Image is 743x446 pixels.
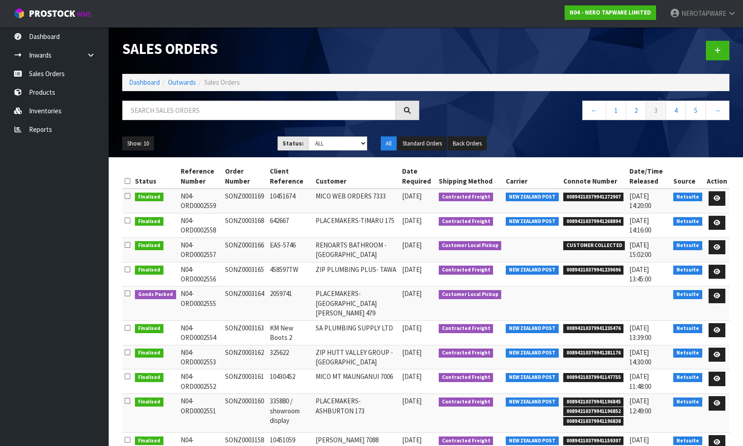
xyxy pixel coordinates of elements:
td: N04-ORD0002559 [178,189,223,213]
span: 00894210379941196845 [563,398,624,407]
span: [DATE] 15:02:00 [629,241,651,259]
strong: N04 - NERO TAPWARE LIMITED [570,9,651,16]
td: SONZ0003168 [223,213,268,238]
span: Netsuite [673,324,702,333]
span: Contracted Freight [439,373,494,382]
a: 1 [606,101,626,120]
td: SA PLUMBING SUPPLY LTD [313,320,399,345]
span: [DATE] 12:49:00 [629,397,651,415]
button: Back Orders [448,136,487,151]
span: [DATE] [402,241,422,249]
th: Shipping Method [436,164,504,189]
td: N04-ORD0002551 [178,394,223,433]
th: Date/Time Released [627,164,671,189]
span: NEW ZEALAND POST [506,193,559,202]
td: N04-ORD0002557 [178,238,223,262]
td: PLACEMAKERS-ASHBURTON 173 [313,394,399,433]
strong: Status: [283,140,304,147]
a: → [705,101,729,120]
td: SONZ0003160 [223,394,268,433]
td: ZIP HUTT VALLEY GROUP - [GEOGRAPHIC_DATA] [313,345,399,369]
a: 3 [646,101,666,120]
nav: Page navigation [433,101,730,123]
span: Netsuite [673,217,702,226]
td: SONZ0003169 [223,189,268,213]
a: 2 [626,101,646,120]
span: NEW ZEALAND POST [506,373,559,382]
span: NEW ZEALAND POST [506,217,559,226]
td: EAS-5746 [268,238,314,262]
th: Action [705,164,729,189]
td: 458597TW [268,262,314,286]
td: 2059741 [268,286,314,320]
td: PLACEMAKERS-TIMARU 175 [313,213,399,238]
input: Search sales orders [122,101,396,120]
span: ProStock [29,8,75,19]
td: 10451674 [268,189,314,213]
span: [DATE] 14:16:00 [629,216,651,234]
td: 325622 [268,345,314,369]
span: Contracted Freight [439,266,494,275]
a: Outwards [168,78,196,87]
th: Reference Number [178,164,223,189]
span: [DATE] 11:48:00 [629,372,651,390]
span: Finalised [135,217,163,226]
span: NEW ZEALAND POST [506,398,559,407]
span: Netsuite [673,436,702,446]
span: Netsuite [673,241,702,250]
span: Finalised [135,241,163,250]
span: Contracted Freight [439,324,494,333]
span: Customer Local Pickup [439,290,502,299]
td: MICO MT MAUNGANUI 7006 [313,369,399,394]
a: ← [582,101,606,120]
span: 00894210379941159307 [563,436,624,446]
td: N04-ORD0002555 [178,286,223,320]
span: NEW ZEALAND POST [506,349,559,358]
td: N04-ORD0002554 [178,320,223,345]
span: 00894210379941147755 [563,373,624,382]
td: N04-ORD0002558 [178,213,223,238]
th: Source [671,164,705,189]
span: Contracted Freight [439,398,494,407]
span: [DATE] [402,348,422,357]
span: 00894210379941272907 [563,193,624,202]
span: [DATE] [402,324,422,332]
td: RENOARTS BATHROOM - [GEOGRAPHIC_DATA] [313,238,399,262]
span: Netsuite [673,398,702,407]
td: SONZ0003162 [223,345,268,369]
td: SONZ0003166 [223,238,268,262]
span: Finalised [135,436,163,446]
span: Finalised [135,193,163,202]
span: Contracted Freight [439,349,494,358]
td: N04-ORD0002553 [178,345,223,369]
th: Customer [313,164,399,189]
span: Netsuite [673,290,702,299]
td: SONZ0003163 [223,320,268,345]
th: Carrier [503,164,561,189]
span: [DATE] [402,216,422,225]
th: Status [133,164,178,189]
span: Finalised [135,349,163,358]
span: Finalised [135,324,163,333]
span: 00894210379941239696 [563,266,624,275]
span: [DATE] [402,397,422,405]
span: Netsuite [673,349,702,358]
span: NEW ZEALAND POST [506,266,559,275]
span: Finalised [135,398,163,407]
span: Customer Local Pickup [439,241,502,250]
small: WMS [77,10,91,19]
button: Standard Orders [398,136,447,151]
img: cube-alt.png [14,8,25,19]
span: Finalised [135,266,163,275]
td: 10430452 [268,369,314,394]
td: PLACEMAKERS-[GEOGRAPHIC_DATA][PERSON_NAME] 479 [313,286,399,320]
span: [DATE] 13:45:00 [629,265,651,283]
span: NEW ZEALAND POST [506,324,559,333]
span: [DATE] 13:39:00 [629,324,651,342]
span: 00894210379941196852 [563,407,624,416]
span: [DATE] [402,192,422,200]
span: NEROTAPWARE [681,9,726,18]
span: [DATE] [402,436,422,444]
a: 5 [685,101,706,120]
th: Client Reference [268,164,314,189]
